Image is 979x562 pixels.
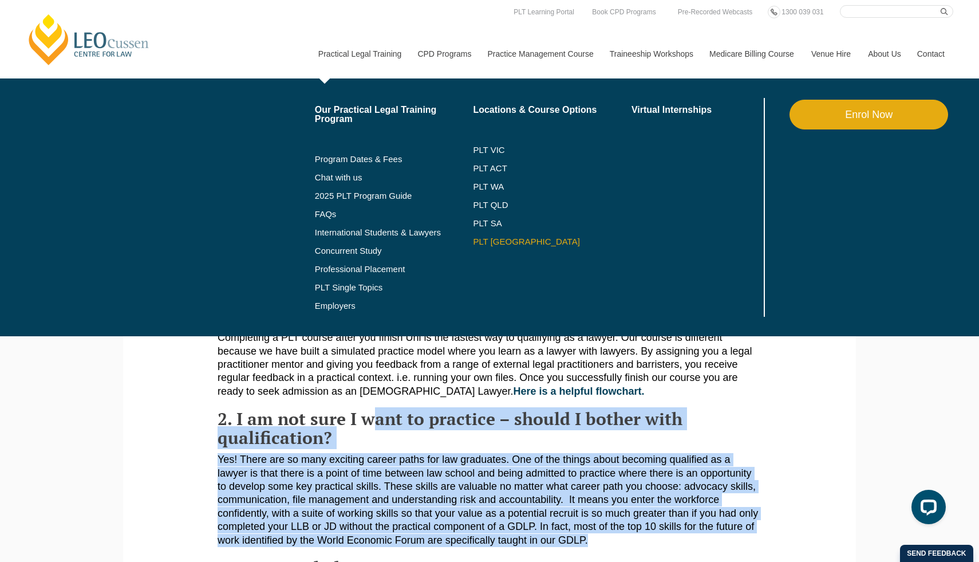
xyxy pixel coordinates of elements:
[675,6,756,18] a: Pre-Recorded Webcasts
[781,8,823,16] span: 1300 039 031
[473,105,631,115] a: Locations & Course Options
[26,13,152,66] a: [PERSON_NAME] Centre for Law
[779,6,826,18] a: 1300 039 031
[218,407,682,449] strong: 2. I am not sure I want to practice – should I bother with qualification?
[631,105,761,115] a: Virtual Internships
[409,29,479,78] a: CPD Programs
[902,485,950,533] iframe: LiveChat chat widget
[511,6,577,18] a: PLT Learning Portal
[479,29,601,78] a: Practice Management Course
[315,173,473,182] a: Chat with us
[473,164,631,173] a: PLT ACT
[701,29,803,78] a: Medicare Billing Course
[473,201,631,210] a: PLT QLD
[310,29,409,78] a: Practical Legal Training
[473,146,631,155] a: PLT VIC
[473,219,631,228] a: PLT SA
[859,29,909,78] a: About Us
[803,29,859,78] a: Venue Hire
[589,6,658,18] a: Book CPD Programs
[315,265,473,274] a: Professional Placement
[473,182,603,191] a: PLT WA
[473,237,631,246] a: PLT [GEOGRAPHIC_DATA]
[789,100,948,129] a: Enrol Now
[315,246,473,256] a: Concurrent Study
[315,283,473,292] a: PLT Single Topics
[315,191,445,201] a: 2025 PLT Program Guide
[218,453,761,547] p: Yes! There are so many exciting career paths for law graduates. One of the things about becoming ...
[601,29,701,78] a: Traineeship Workshops
[315,301,473,311] a: Employers
[514,386,645,397] a: Here is a helpful flowchart.
[315,105,473,124] a: Our Practical Legal Training Program
[315,210,473,219] a: FAQs
[218,331,761,398] p: Completing a PLT course after you finish Uni is the fastest way to qualifying as a lawyer. Our co...
[909,29,953,78] a: Contact
[315,155,473,164] a: Program Dates & Fees
[315,228,473,237] a: International Students & Lawyers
